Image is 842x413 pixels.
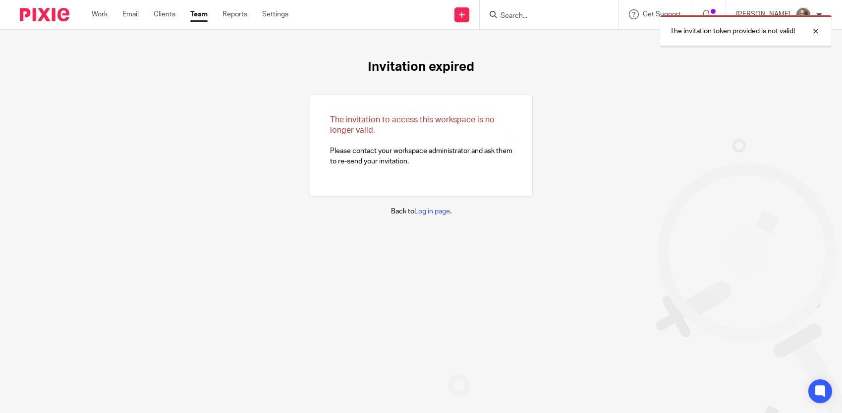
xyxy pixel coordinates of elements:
a: Clients [154,9,175,19]
p: Please contact your workspace administrator and ask them to re-send your invitation. [330,115,512,166]
a: Email [122,9,139,19]
a: Settings [262,9,288,19]
a: Team [190,9,208,19]
p: Back to . [391,206,451,216]
img: Pixie [20,8,69,21]
a: Log in page [414,208,450,215]
p: The invitation token provided is not valid! [670,26,795,36]
img: Emma%201.jpg [795,7,811,23]
span: The invitation to access this workspace is no longer valid. [330,116,495,134]
a: Work [92,9,108,19]
h1: Invitation expired [368,59,474,75]
a: Reports [223,9,247,19]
